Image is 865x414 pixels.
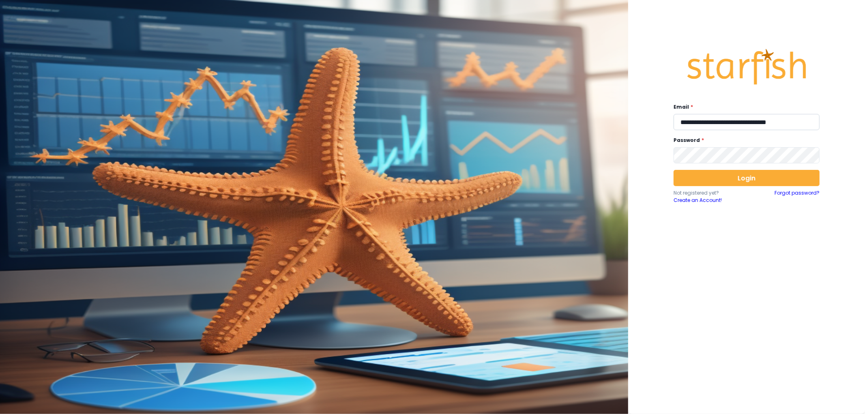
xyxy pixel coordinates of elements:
[674,189,747,197] p: Not registered yet?
[674,137,815,144] label: Password
[775,189,820,204] a: Forgot password?
[674,170,820,186] button: Login
[686,41,807,92] img: Logo.42cb71d561138c82c4ab.png
[674,103,815,111] label: Email
[674,197,747,204] a: Create an Account!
